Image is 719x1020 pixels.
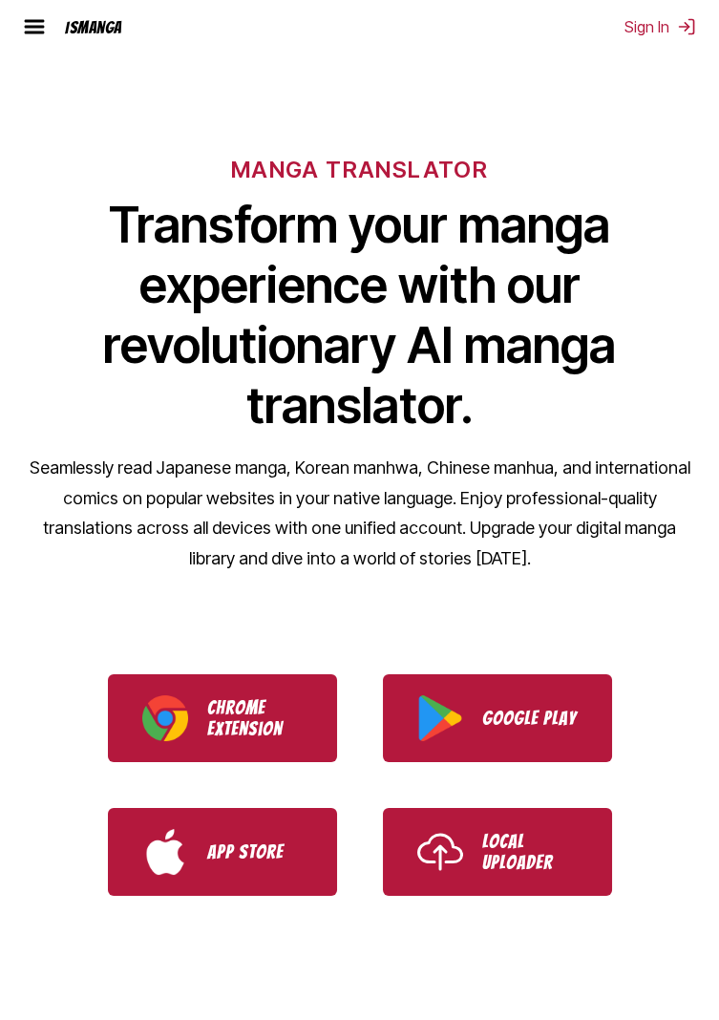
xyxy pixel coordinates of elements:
[417,695,463,741] img: Google Play logo
[108,808,337,896] a: Download IsManga from App Store
[207,841,303,862] p: App Store
[383,808,612,896] a: Use IsManga Local Uploader
[677,17,696,36] img: Sign out
[383,674,612,762] a: Download IsManga from Google Play
[417,829,463,875] img: Upload icon
[482,831,578,873] p: Local Uploader
[23,15,46,38] img: hamburger
[65,18,122,36] div: IsManga
[482,708,578,729] p: Google Play
[108,674,337,762] a: Download IsManga Chrome Extension
[142,695,188,741] img: Chrome logo
[207,697,303,739] p: Chrome Extension
[142,829,188,875] img: App Store logo
[624,17,696,36] button: Sign In
[23,453,696,573] p: Seamlessly read Japanese manga, Korean manhwa, Chinese manhua, and international comics on popula...
[57,18,157,36] a: IsManga
[23,195,696,436] h1: Transform your manga experience with our revolutionary AI manga translator.
[231,156,488,183] h6: MANGA TRANSLATOR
